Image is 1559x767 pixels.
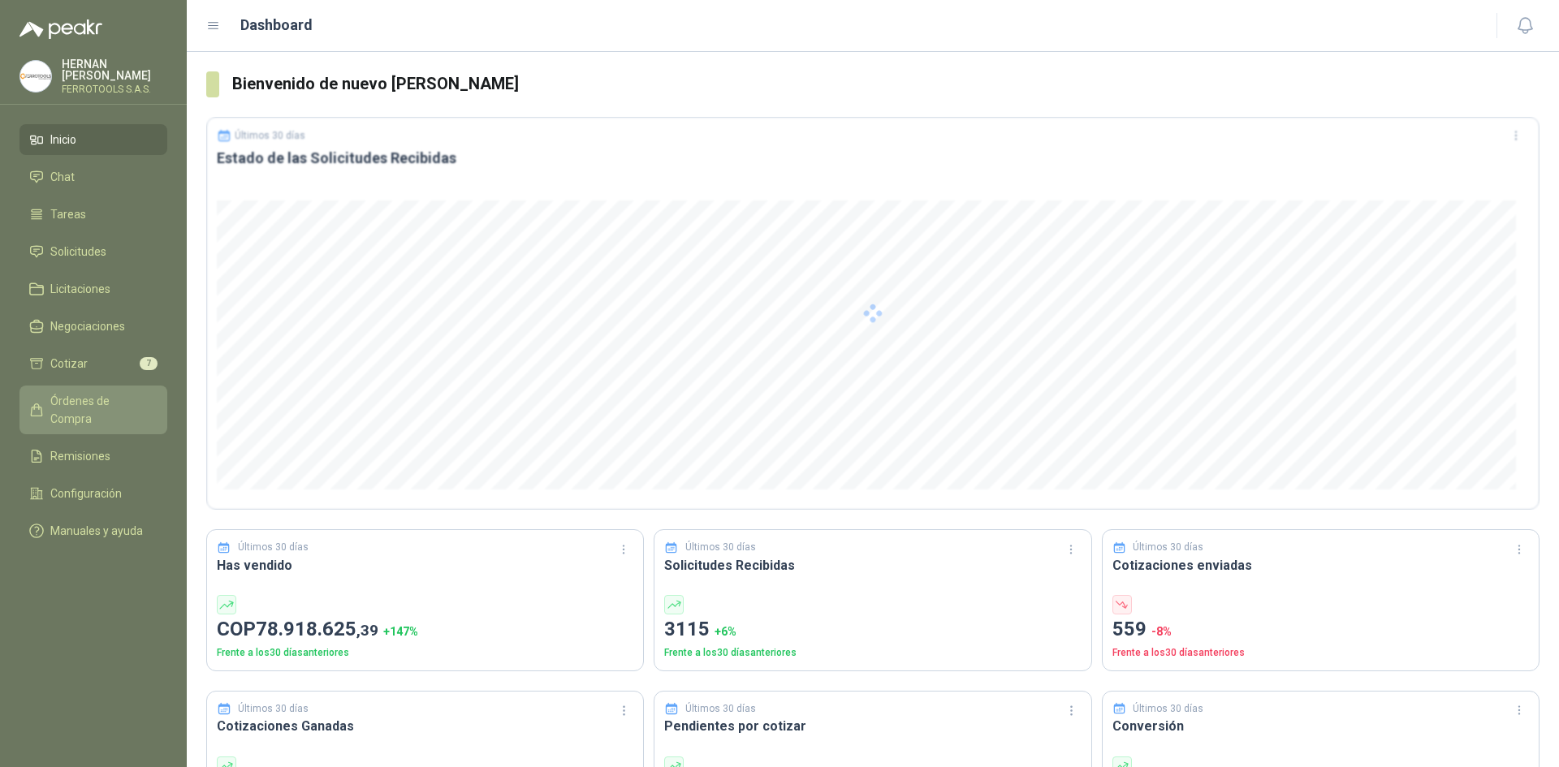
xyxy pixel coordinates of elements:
[50,447,110,465] span: Remisiones
[256,618,378,640] span: 78.918.625
[50,355,88,373] span: Cotizar
[217,614,633,645] p: COP
[240,14,313,37] h1: Dashboard
[19,236,167,267] a: Solicitudes
[685,701,756,717] p: Últimos 30 días
[50,131,76,149] span: Inicio
[19,274,167,304] a: Licitaciones
[685,540,756,555] p: Últimos 30 días
[664,614,1081,645] p: 3115
[238,540,309,555] p: Últimos 30 días
[356,621,378,640] span: ,39
[19,162,167,192] a: Chat
[19,124,167,155] a: Inicio
[19,199,167,230] a: Tareas
[140,357,158,370] span: 7
[50,522,143,540] span: Manuales y ayuda
[50,168,75,186] span: Chat
[19,478,167,509] a: Configuración
[1112,716,1529,736] h3: Conversión
[238,701,309,717] p: Últimos 30 días
[217,645,633,661] p: Frente a los 30 días anteriores
[19,19,102,39] img: Logo peakr
[664,555,1081,575] h3: Solicitudes Recibidas
[19,348,167,379] a: Cotizar7
[715,625,736,638] span: + 6 %
[1112,555,1529,575] h3: Cotizaciones enviadas
[1112,614,1529,645] p: 559
[50,243,106,261] span: Solicitudes
[50,280,110,298] span: Licitaciones
[1112,645,1529,661] p: Frente a los 30 días anteriores
[19,515,167,546] a: Manuales y ayuda
[383,625,418,638] span: + 147 %
[20,61,51,92] img: Company Logo
[50,317,125,335] span: Negociaciones
[50,485,122,502] span: Configuración
[217,555,633,575] h3: Has vendido
[19,311,167,342] a: Negociaciones
[664,645,1081,661] p: Frente a los 30 días anteriores
[19,386,167,434] a: Órdenes de Compra
[1133,701,1203,717] p: Últimos 30 días
[50,392,152,428] span: Órdenes de Compra
[664,716,1081,736] h3: Pendientes por cotizar
[232,71,1540,97] h3: Bienvenido de nuevo [PERSON_NAME]
[62,84,167,94] p: FERROTOOLS S.A.S.
[62,58,167,81] p: HERNAN [PERSON_NAME]
[50,205,86,223] span: Tareas
[1151,625,1172,638] span: -8 %
[217,716,633,736] h3: Cotizaciones Ganadas
[19,441,167,472] a: Remisiones
[1133,540,1203,555] p: Últimos 30 días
